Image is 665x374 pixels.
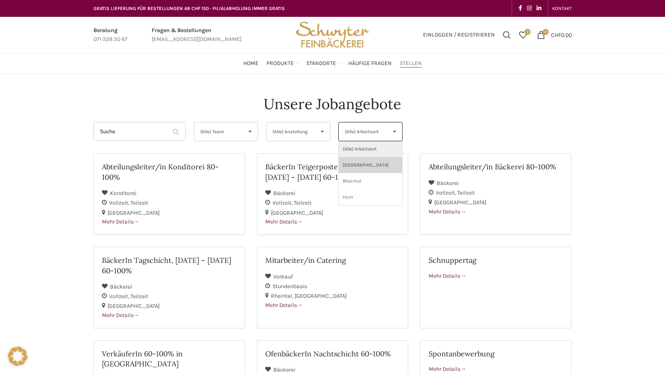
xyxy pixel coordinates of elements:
[339,157,402,173] li: [GEOGRAPHIC_DATA]
[94,153,245,235] a: Abteilungsleiter/in Konditorei 80-100% Konditorei Vollzeit Teilzeit [GEOGRAPHIC_DATA] Mehr Details
[273,283,307,290] span: Stundenbasis
[429,255,563,265] h2: Schnuppertag
[130,199,148,206] span: Teilzeit
[108,303,160,309] span: [GEOGRAPHIC_DATA]
[271,293,295,299] span: Rheintal
[533,27,576,43] a: 0 CHF0.00
[423,32,495,38] span: Einloggen / Registrieren
[294,199,311,206] span: Teilzeit
[457,189,475,196] span: Teilzeit
[348,60,392,67] span: Häufige Fragen
[429,366,466,372] span: Mehr Details
[265,218,303,225] span: Mehr Details
[102,255,236,275] h2: BäckerIn Tagschicht, [DATE] – [DATE] 60-100%
[265,302,303,309] span: Mehr Details
[266,60,294,67] span: Produkte
[525,29,531,35] span: 0
[429,208,466,215] span: Mehr Details
[339,189,402,205] li: Horn
[94,247,245,328] a: BäckerIn Tagschicht, [DATE] – [DATE] 60-100% Bäckerei Vollzeit Teilzeit [GEOGRAPHIC_DATA] Mehr De...
[387,122,402,141] span: ▾
[515,27,531,43] a: 0
[436,189,457,196] span: Vollzeit
[265,349,400,359] h2: OfenbäckerIn Nachtschicht 60-100%
[257,247,408,328] a: Mitarbeiter/in Catering Verkauf Stundenbasis Rheintal [GEOGRAPHIC_DATA] Mehr Details
[429,162,563,172] h2: Abteilungsleiter/in Bäckerei 80-100%
[110,283,132,290] span: Bäckerei
[200,122,238,141] span: (Alle) Team
[339,173,402,189] li: Rheintal
[429,349,563,359] h2: Spontanbewerbung
[94,6,285,11] span: GRATIS LIEFERUNG FÜR BESTELLUNGEN AB CHF 150 - FILIALABHOLUNG IMMER GRATIS
[499,27,515,43] a: Suchen
[548,0,576,16] div: Secondary navigation
[420,247,571,328] a: Schnuppertag Mehr Details
[525,3,534,14] a: Instagram social link
[273,190,295,197] span: Bäckerei
[551,31,561,38] span: CHF
[130,293,148,300] span: Teilzeit
[242,122,258,141] span: ▾
[552,6,572,11] span: KONTAKT
[152,26,242,44] a: Infobox link
[243,55,258,71] a: Home
[94,26,128,44] a: Infobox link
[515,27,531,43] div: Meine Wunschliste
[400,60,422,67] span: Stellen
[306,60,336,67] span: Standorte
[243,60,258,67] span: Home
[543,29,549,35] span: 0
[420,153,571,235] a: Abteilungsleiter/in Bäckerei 80-100% Bäckerei Vollzeit Teilzeit [GEOGRAPHIC_DATA] Mehr Details
[293,31,372,38] a: Site logo
[266,55,298,71] a: Produkte
[315,122,330,141] span: ▾
[306,55,340,71] a: Standorte
[110,190,136,197] span: Konditorei
[94,122,186,140] input: Suche
[552,0,572,16] a: KONTAKT
[109,199,130,206] span: Vollzeit
[293,17,372,53] img: Bäckerei Schwyter
[271,209,323,216] span: [GEOGRAPHIC_DATA]
[264,94,401,114] h4: Unsere Jobangebote
[345,122,383,141] span: (Alle) Arbeitsort
[429,272,466,279] span: Mehr Details
[257,153,408,235] a: BäckerIn Teigerposten Tagschicht, [DATE] – [DATE] 60-100% Bäckerei Vollzeit Teilzeit [GEOGRAPHIC_...
[265,162,400,182] h2: BäckerIn Teigerposten Tagschicht, [DATE] – [DATE] 60-100%
[273,122,311,141] span: (Alle) Anstellung
[434,199,486,206] span: [GEOGRAPHIC_DATA]
[109,293,130,300] span: Vollzeit
[273,273,293,280] span: Verkauf
[102,218,139,225] span: Mehr Details
[551,31,572,38] bdi: 0.00
[89,55,576,71] div: Main navigation
[516,3,525,14] a: Facebook social link
[273,199,294,206] span: Vollzeit
[273,366,295,373] span: Bäckerei
[339,141,402,157] li: (Alle) Arbeitsort
[108,209,160,216] span: [GEOGRAPHIC_DATA]
[400,55,422,71] a: Stellen
[295,293,347,299] span: [GEOGRAPHIC_DATA]
[265,255,400,265] h2: Mitarbeiter/in Catering
[102,162,236,182] h2: Abteilungsleiter/in Konditorei 80-100%
[102,349,236,369] h2: VerkäuferIn 60-100% in [GEOGRAPHIC_DATA]
[437,180,459,187] span: Bäckerei
[419,27,499,43] a: Einloggen / Registrieren
[102,312,139,319] span: Mehr Details
[534,3,544,14] a: Linkedin social link
[348,55,392,71] a: Häufige Fragen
